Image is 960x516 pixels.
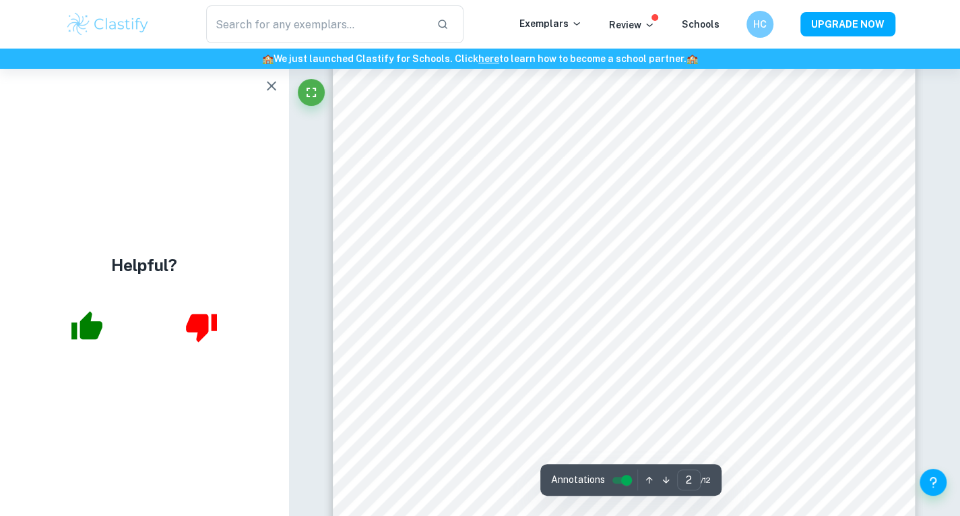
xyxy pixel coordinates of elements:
span: Annotations [551,473,605,487]
h4: Helpful? [111,253,177,277]
img: Clastify logo [65,11,151,38]
span: 🏫 [686,53,698,64]
a: here [478,53,499,64]
p: Review [609,18,655,32]
p: Exemplars [519,16,582,31]
h6: HC [752,17,767,32]
button: UPGRADE NOW [800,12,895,36]
button: Help and Feedback [920,469,947,496]
input: Search for any exemplars... [206,5,426,43]
button: HC [746,11,773,38]
span: 🏫 [262,53,274,64]
span: / 12 [701,474,711,486]
a: Schools [682,19,719,30]
h6: We just launched Clastify for Schools. Click to learn how to become a school partner. [3,51,957,66]
button: Fullscreen [298,79,325,106]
